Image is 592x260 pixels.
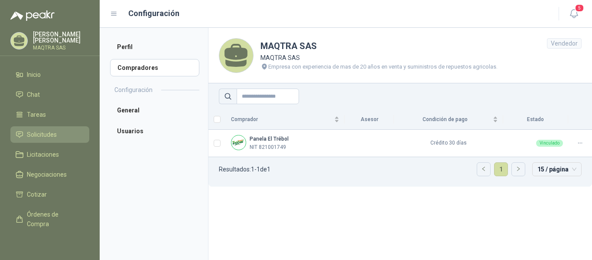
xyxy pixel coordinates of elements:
[10,186,89,203] a: Cotizar
[260,53,498,63] p: MAQTRA SAS
[10,66,89,83] a: Inicio
[110,122,199,140] a: Usuarios
[10,206,89,232] a: Órdenes de Compra
[250,136,289,142] b: Panela El Trébol
[537,163,576,176] span: 15 / página
[27,90,40,99] span: Chat
[494,162,508,176] li: 1
[27,190,47,199] span: Cotizar
[575,4,584,12] span: 5
[10,10,55,21] img: Logo peakr
[536,140,563,147] div: Vinculado
[250,143,286,151] p: NIT 821001749
[231,115,332,124] span: Comprador
[516,166,521,171] span: right
[10,146,89,163] a: Licitaciones
[511,162,525,176] li: Página siguiente
[110,102,199,119] a: General
[477,162,491,176] li: Página anterior
[110,38,199,56] a: Perfil
[219,166,270,172] p: Resultados: 1 - 1 de 1
[110,59,199,76] a: Compradores
[345,109,394,130] th: Asesor
[33,31,89,43] p: [PERSON_NAME] [PERSON_NAME]
[260,39,498,53] h1: MAQTRA SAS
[27,170,67,179] span: Negociaciones
[128,7,179,20] h1: Configuración
[10,126,89,143] a: Solicitudes
[481,166,486,171] span: left
[231,135,246,150] img: Company Logo
[512,163,525,176] button: right
[532,162,582,176] div: tamaño de página
[226,109,345,130] th: Comprador
[10,106,89,123] a: Tareas
[399,115,491,124] span: Condición de pago
[27,210,81,229] span: Órdenes de Compra
[268,63,498,71] p: Empresa con experiencia de mas de 20 años en venta y suministros de repuestos agricolas.
[10,166,89,183] a: Negociaciones
[27,70,41,79] span: Inicio
[114,85,153,95] h2: Configuración
[477,163,490,176] button: left
[547,38,582,49] div: Vendedor
[33,45,89,50] p: MAQTRA SAS
[394,109,503,130] th: Condición de pago
[10,236,89,252] a: Remisiones
[27,150,59,159] span: Licitaciones
[10,86,89,103] a: Chat
[27,110,46,119] span: Tareas
[503,109,568,130] th: Estado
[27,130,57,139] span: Solicitudes
[494,163,507,176] a: 1
[394,130,503,157] td: Crédito 30 días
[566,6,582,22] button: 5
